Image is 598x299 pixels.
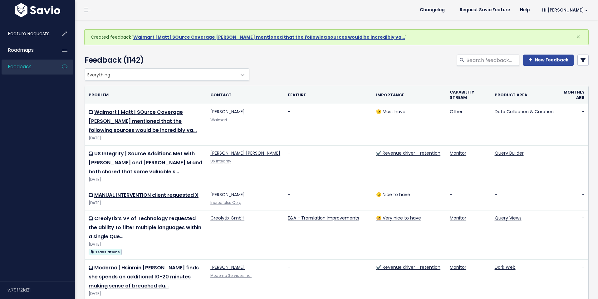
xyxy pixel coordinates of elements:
[523,55,574,66] a: New Feedback
[7,282,75,298] div: v.79ff21d21
[284,187,372,210] td: -
[89,248,122,256] a: Translations
[376,264,440,270] a: ✔️ Revenue driver - retention
[450,109,463,115] a: Other
[94,191,199,199] a: MANUAL INTERVENTION client requested X
[89,109,197,134] a: Walmart | Matt | SOurce Coverage [PERSON_NAME] mentioned that the following sources would be incr...
[450,264,466,270] a: Monitor
[89,215,201,240] a: Creolytix’s VP of Technology requested the ability to filter multiple languages within a single Que…
[557,86,588,104] th: Monthly ARR
[8,47,34,53] span: Roadmaps
[455,5,515,15] a: Request Savio Feature
[210,118,227,123] a: Walmart
[89,291,203,297] div: [DATE]
[450,215,466,221] a: Monitor
[535,5,593,15] a: Hi [PERSON_NAME]
[89,241,203,248] div: [DATE]
[466,55,519,66] input: Search feedback...
[557,104,588,146] td: -
[89,264,199,289] a: Moderna | Hsinmin [PERSON_NAME] finds she spends an additional 10-20 minutes making sense of brea...
[420,8,445,12] span: Changelog
[446,187,491,210] td: -
[210,200,241,205] a: Incredibles Corp
[491,187,557,210] td: -
[376,150,440,156] a: ✔️ Revenue driver - retention
[84,29,589,45] div: Created feedback ' '
[557,210,588,260] td: -
[210,273,252,278] a: Moderna Services Inc.
[372,86,446,104] th: Importance
[450,150,466,156] a: Monitor
[133,34,405,40] a: Walmart | Matt | SOurce Coverage [PERSON_NAME] mentioned that the following sources would be incr...
[210,215,244,221] a: Creolytix GmbH
[89,200,203,206] div: [DATE]
[89,176,203,183] div: [DATE]
[85,69,237,80] span: Everything
[446,86,491,104] th: Capability stream
[210,150,280,156] a: [PERSON_NAME] [PERSON_NAME]
[491,86,557,104] th: Product Area
[13,3,62,17] img: logo-white.9d6f32f41409.svg
[376,191,410,198] a: 🙂 Nice to have
[8,30,50,37] span: Feature Requests
[210,109,245,115] a: [PERSON_NAME]
[495,215,522,221] a: Query Views
[576,32,581,42] span: ×
[2,43,52,57] a: Roadmaps
[376,215,421,221] a: 😃 Very nice to have
[557,187,588,210] td: -
[284,104,372,146] td: -
[85,55,247,66] h4: Feedback (1142)
[495,109,554,115] a: Data Collection & Curation
[557,146,588,187] td: -
[89,150,202,175] a: US Integrity | Source Additions Met with [PERSON_NAME] and [PERSON_NAME] M and both shared that s...
[89,135,203,142] div: [DATE]
[495,150,524,156] a: Query Builder
[210,159,231,164] a: US Integrity
[284,86,372,104] th: Feature
[2,60,52,74] a: Feedback
[8,63,31,70] span: Feedback
[495,264,516,270] a: Dark Web
[210,191,245,198] a: [PERSON_NAME]
[376,109,405,115] a: 🫡 Must have
[515,5,535,15] a: Help
[288,215,359,221] a: E&A - Translation Improvements
[2,27,52,41] a: Feature Requests
[85,68,249,81] span: Everything
[570,30,587,45] button: Close
[542,8,588,12] span: Hi [PERSON_NAME]
[85,86,207,104] th: Problem
[210,264,245,270] a: [PERSON_NAME]
[284,146,372,187] td: -
[207,86,284,104] th: Contact
[89,249,122,255] span: Translations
